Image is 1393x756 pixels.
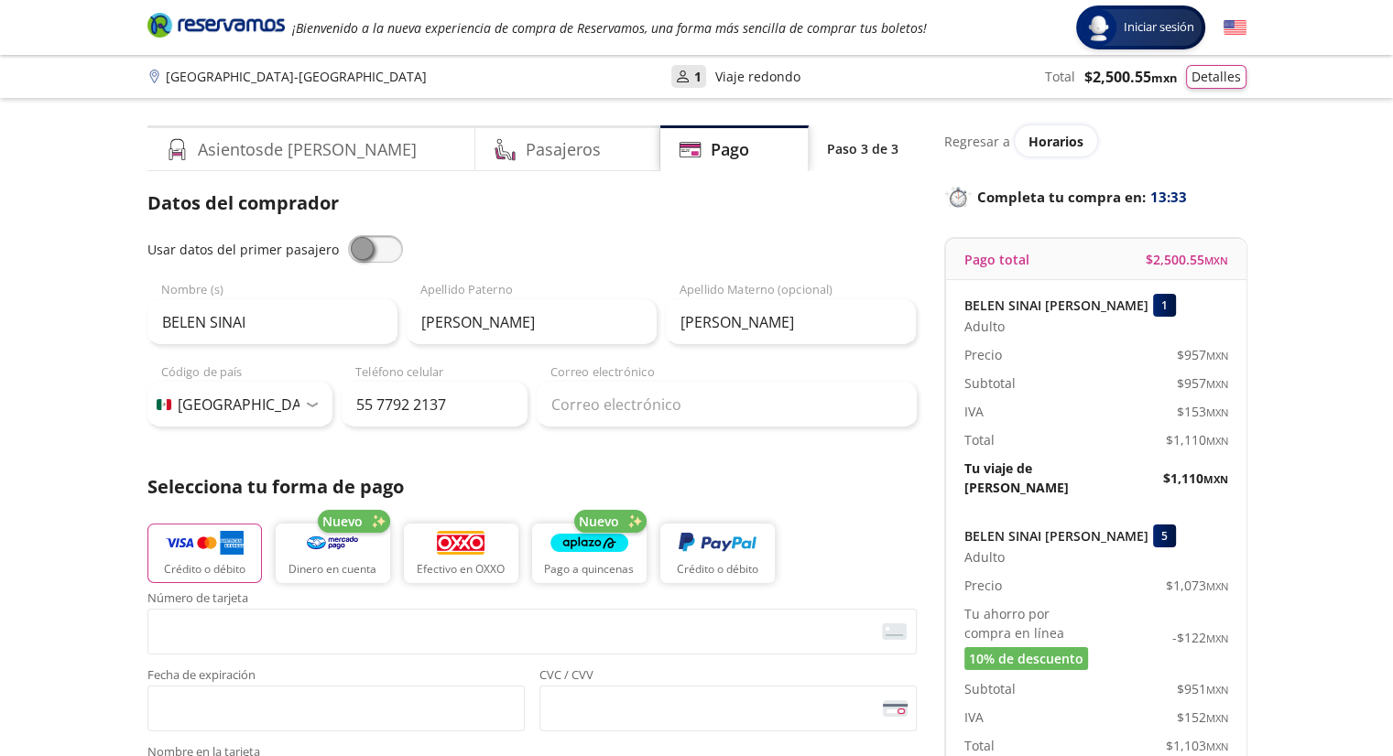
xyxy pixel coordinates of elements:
[1116,18,1202,37] span: Iniciar sesión
[944,132,1010,151] p: Regresar a
[1224,16,1246,39] button: English
[1084,66,1177,88] span: $ 2,500.55
[1177,345,1228,364] span: $ 957
[548,691,909,726] iframe: Iframe del código de seguridad de la tarjeta asegurada
[964,296,1148,315] p: BELEN SINAI [PERSON_NAME]
[526,137,601,162] h4: Pasajeros
[147,299,397,345] input: Nombre (s)
[694,67,702,86] p: 1
[964,736,995,755] p: Total
[1206,405,1228,419] small: MXN
[827,139,898,158] p: Paso 3 de 3
[964,547,1005,567] span: Adulto
[964,707,984,727] p: IVA
[147,11,285,44] a: Brand Logo
[964,345,1002,364] p: Precio
[407,299,657,345] input: Apellido Paterno
[964,459,1096,497] p: Tu viaje de [PERSON_NAME]
[1203,472,1228,486] small: MXN
[537,382,917,427] input: Correo electrónico
[288,561,376,578] p: Dinero en cuenta
[1206,632,1228,645] small: MXN
[660,524,775,583] button: Crédito o débito
[1153,294,1176,317] div: 1
[417,561,505,578] p: Efectivo en OXXO
[147,473,917,501] p: Selecciona tu forma de pago
[964,526,1148,545] p: BELEN SINAI [PERSON_NAME]
[1177,707,1228,727] span: $ 152
[579,512,619,531] span: Nuevo
[539,669,917,686] span: CVC / CVV
[964,402,984,421] p: IVA
[969,649,1083,668] span: 10% de descuento
[1163,469,1228,488] span: $ 1,110
[666,299,916,345] input: Apellido Materno (opcional)
[1206,579,1228,593] small: MXN
[1177,373,1228,393] span: $ 957
[964,679,1016,698] p: Subtotal
[1206,434,1228,448] small: MXN
[715,67,800,86] p: Viaje redondo
[147,241,339,258] span: Usar datos del primer pasajero
[1045,67,1075,86] p: Total
[1204,254,1228,267] small: MXN
[156,614,909,649] iframe: Iframe del número de tarjeta asegurada
[882,623,907,640] img: card
[544,561,634,578] p: Pago a quincenas
[1177,402,1228,421] span: $ 153
[1206,683,1228,697] small: MXN
[1166,576,1228,595] span: $ 1,073
[944,125,1246,157] div: Regresar a ver horarios
[964,430,995,449] p: Total
[292,19,927,37] em: ¡Bienvenido a la nueva experiencia de compra de Reservamos, una forma más sencilla de comprar tus...
[147,592,917,609] span: Número de tarjeta
[157,399,171,410] img: MX
[1166,430,1228,449] span: $ 1,110
[166,67,427,86] p: [GEOGRAPHIC_DATA] - [GEOGRAPHIC_DATA]
[1206,711,1228,725] small: MXN
[147,669,525,686] span: Fecha de expiración
[1172,628,1228,647] span: -$ 122
[164,561,245,578] p: Crédito o débito
[677,561,758,578] p: Crédito o débito
[198,137,417,162] h4: Asientos de [PERSON_NAME]
[964,250,1029,269] p: Pago total
[1206,740,1228,753] small: MXN
[944,184,1246,210] p: Completa tu compra en :
[404,524,518,583] button: Efectivo en OXXO
[1177,679,1228,698] span: $ 951
[156,691,517,726] iframe: Iframe de la fecha de caducidad de la tarjeta asegurada
[147,524,262,583] button: Crédito o débito
[964,373,1016,393] p: Subtotal
[1153,524,1176,547] div: 5
[1186,65,1246,89] button: Detalles
[1150,187,1187,208] span: 13:33
[147,11,285,38] i: Brand Logo
[964,576,1002,595] p: Precio
[964,604,1096,643] p: Tu ahorro por compra en línea
[1151,70,1177,86] small: MXN
[342,382,528,427] input: Teléfono celular
[711,137,749,162] h4: Pago
[1166,736,1228,755] span: $ 1,103
[1206,377,1228,391] small: MXN
[322,512,363,531] span: Nuevo
[276,524,390,583] button: Dinero en cuenta
[1146,250,1228,269] span: $ 2,500.55
[964,317,1005,336] span: Adulto
[147,189,917,217] p: Datos del comprador
[532,524,647,583] button: Pago a quincenas
[1028,133,1083,150] span: Horarios
[1206,349,1228,362] small: MXN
